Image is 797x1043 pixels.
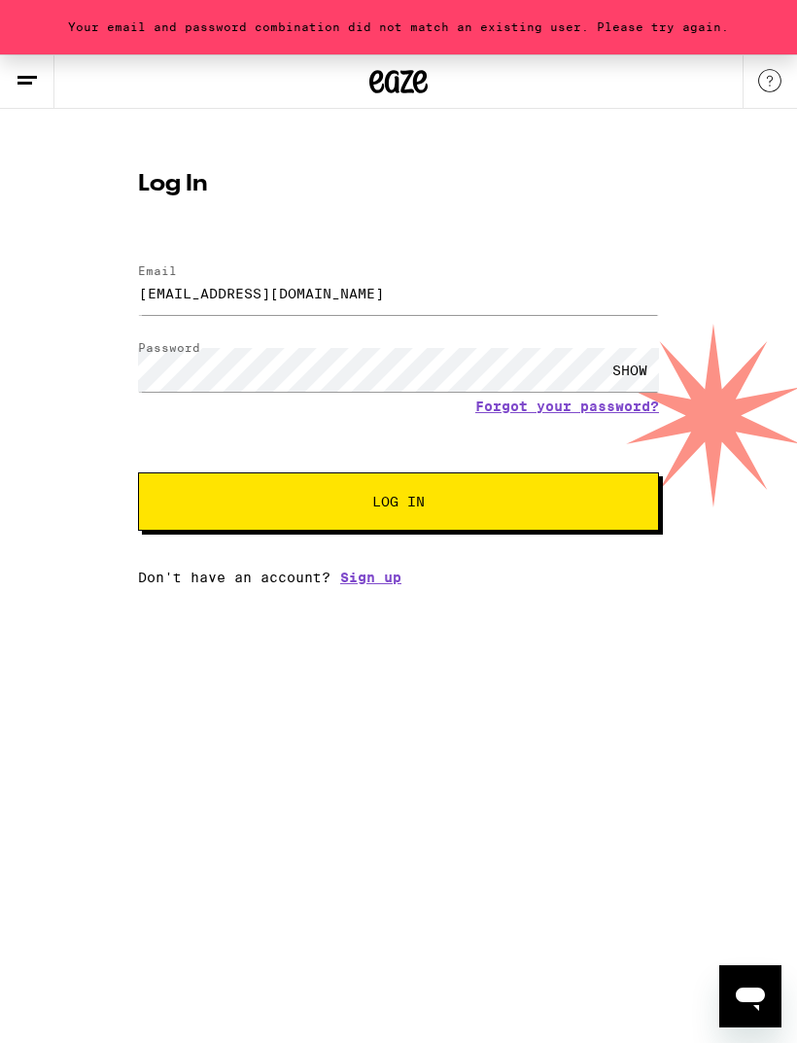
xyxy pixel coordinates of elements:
label: Password [138,341,200,354]
a: Sign up [340,570,401,585]
div: Don't have an account? [138,570,659,585]
button: Log In [138,472,659,531]
input: Email [138,271,659,315]
iframe: Button to launch messaging window, conversation in progress [719,965,781,1027]
h1: Log In [138,173,659,196]
label: Email [138,264,177,277]
a: Forgot your password? [475,399,659,414]
span: Log In [372,495,425,508]
div: SHOW [601,348,659,392]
